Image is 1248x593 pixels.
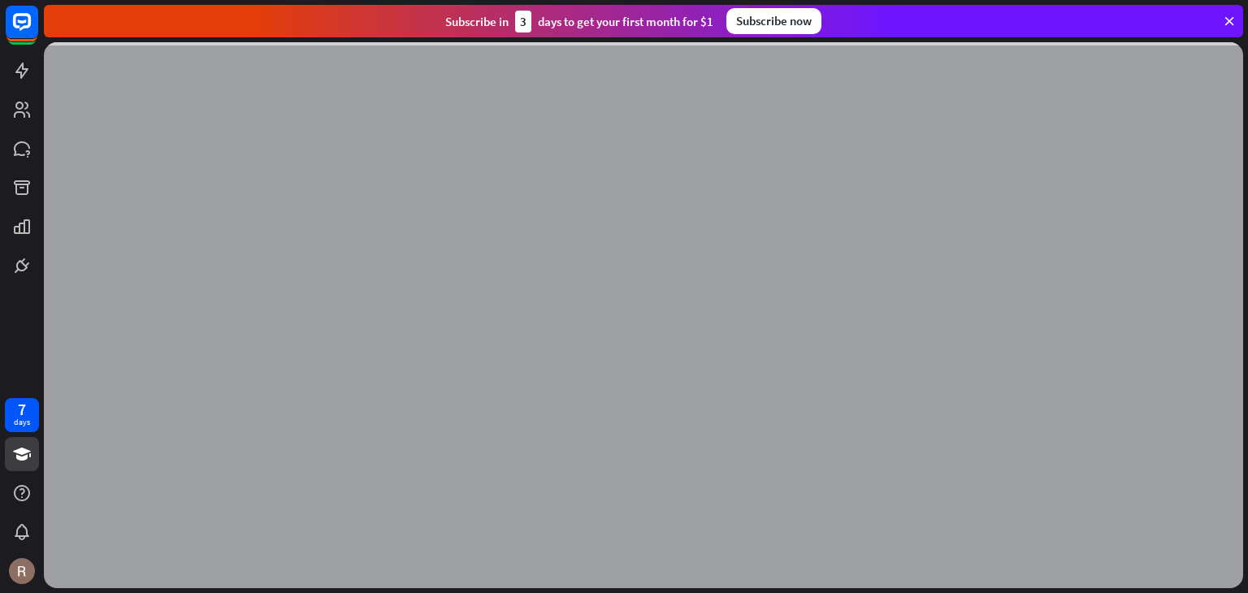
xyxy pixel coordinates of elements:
div: 7 [18,402,26,417]
a: 7 days [5,398,39,432]
div: Subscribe in days to get your first month for $1 [445,11,713,32]
div: days [14,417,30,428]
div: Subscribe now [726,8,821,34]
div: 3 [515,11,531,32]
